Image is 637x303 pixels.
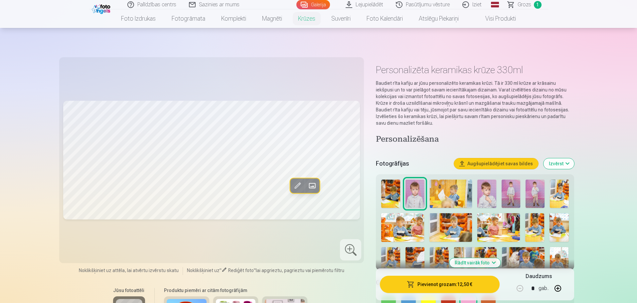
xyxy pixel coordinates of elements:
a: Krūzes [290,9,323,28]
span: lai apgrieztu, pagrieztu vai piemērotu filtru [256,268,344,273]
h5: Daudzums [526,272,552,280]
span: " [220,268,222,273]
span: Rediģēt foto [228,268,254,273]
a: Visi produkti [467,9,524,28]
h6: Jūsu fotoattēli [113,287,145,294]
span: Grozs [518,1,531,9]
p: Baudiet rīta kafiju ar jūsu personalizēto keramikas krūzi. Tā ir 330 ml krūze ar krāsainu iekšpus... [376,80,574,126]
span: Noklikšķiniet uz [187,268,220,273]
h4: Personalizēšana [376,134,574,145]
a: Atslēgu piekariņi [411,9,467,28]
button: Izvērst [544,158,574,169]
h5: Fotogrāfijas [376,159,448,168]
a: Fotogrāmata [164,9,213,28]
h6: Produktu piemēri ar citām fotogrāfijām [161,287,310,294]
button: Rādīt vairāk foto [449,258,500,267]
h1: Personalizēta keramikas krūze 330ml [376,64,574,76]
img: /fa1 [92,3,112,14]
span: " [254,268,256,273]
a: Magnēti [254,9,290,28]
a: Foto kalendāri [359,9,411,28]
span: 1 [534,1,542,9]
a: Komplekti [213,9,254,28]
button: Augšupielādējiet savas bildes [454,158,538,169]
button: Pievienot grozam:12,50 € [380,276,499,293]
a: Suvenīri [323,9,359,28]
div: gab. [539,280,549,296]
span: Noklikšķiniet uz attēla, lai atvērtu izvērstu skatu [79,267,179,274]
a: Foto izdrukas [113,9,164,28]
